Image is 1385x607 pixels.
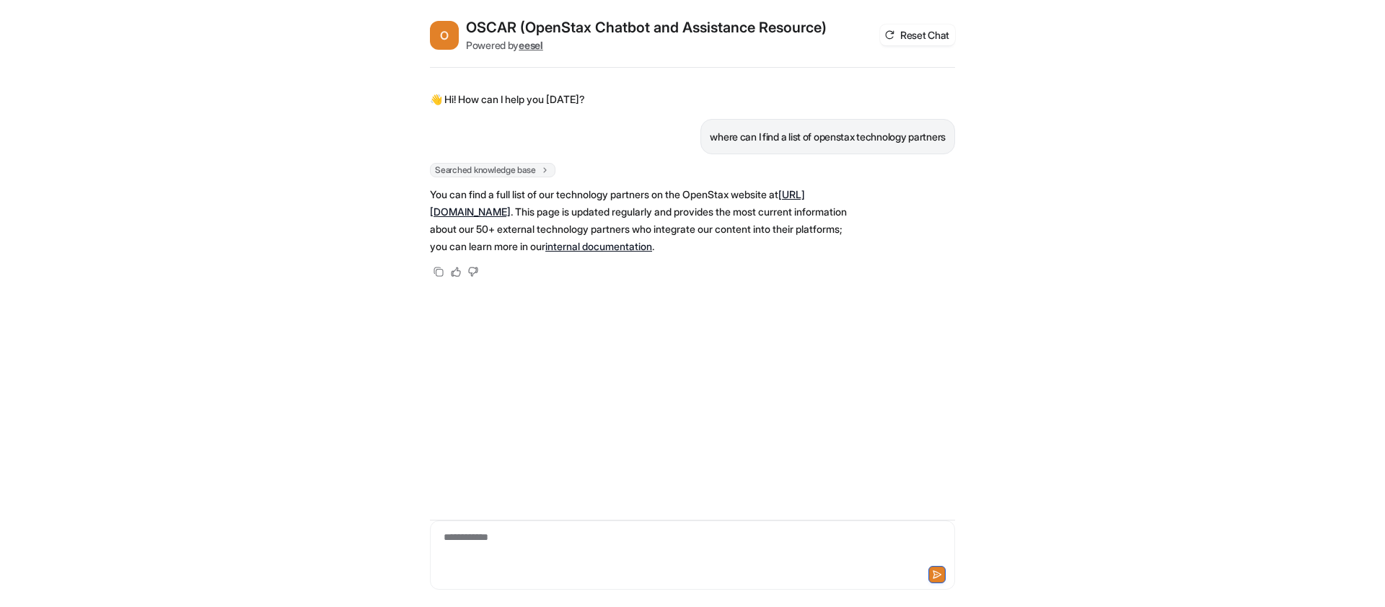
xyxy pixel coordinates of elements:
[430,188,805,218] a: [URL][DOMAIN_NAME]
[880,25,955,45] button: Reset Chat
[430,163,555,177] span: Searched knowledge base
[430,186,852,255] p: You can find a full list of our technology partners on the OpenStax website at . This page is upd...
[466,17,827,37] h2: OSCAR (OpenStax Chatbot and Assistance Resource)
[545,240,652,252] a: internal documentation
[430,21,459,50] span: O
[519,39,543,51] b: eesel
[430,91,585,108] p: 👋 Hi! How can I help you [DATE]?
[710,128,946,146] p: where can I find a list of openstax technology partners
[466,37,827,53] div: Powered by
